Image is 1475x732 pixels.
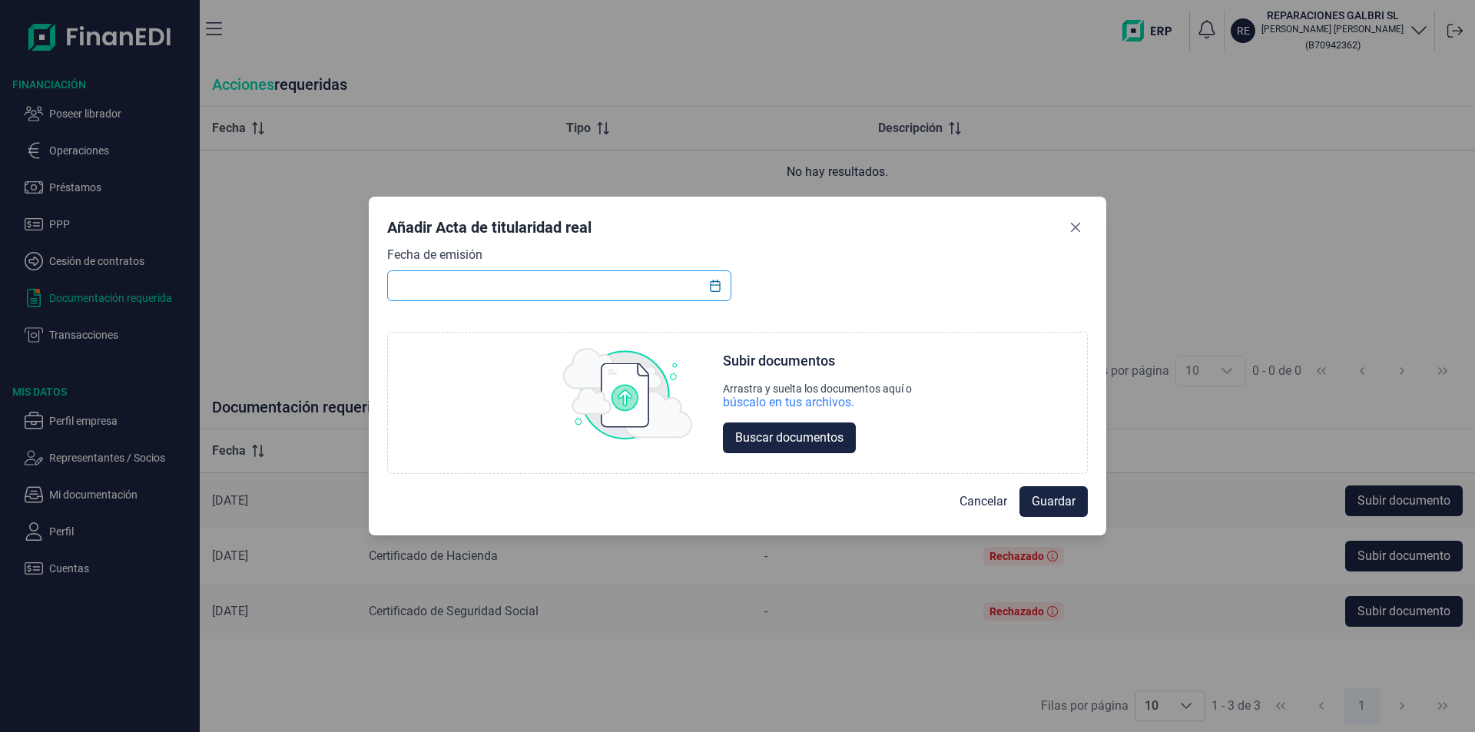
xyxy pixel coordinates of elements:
div: Arrastra y suelta los documentos aquí o [723,383,912,395]
span: Buscar documentos [735,429,844,447]
div: Añadir Acta de titularidad real [387,217,592,238]
button: Guardar [1019,486,1088,517]
button: Close [1063,215,1088,240]
img: upload img [563,348,692,440]
span: Cancelar [960,492,1007,511]
div: búscalo en tus archivos. [723,395,912,410]
span: Guardar [1032,492,1076,511]
button: Buscar documentos [723,422,856,453]
label: Fecha de emisión [387,246,482,264]
button: Cancelar [947,486,1019,517]
div: búscalo en tus archivos. [723,395,854,410]
div: Subir documentos [723,352,835,370]
button: Choose Date [701,272,730,300]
